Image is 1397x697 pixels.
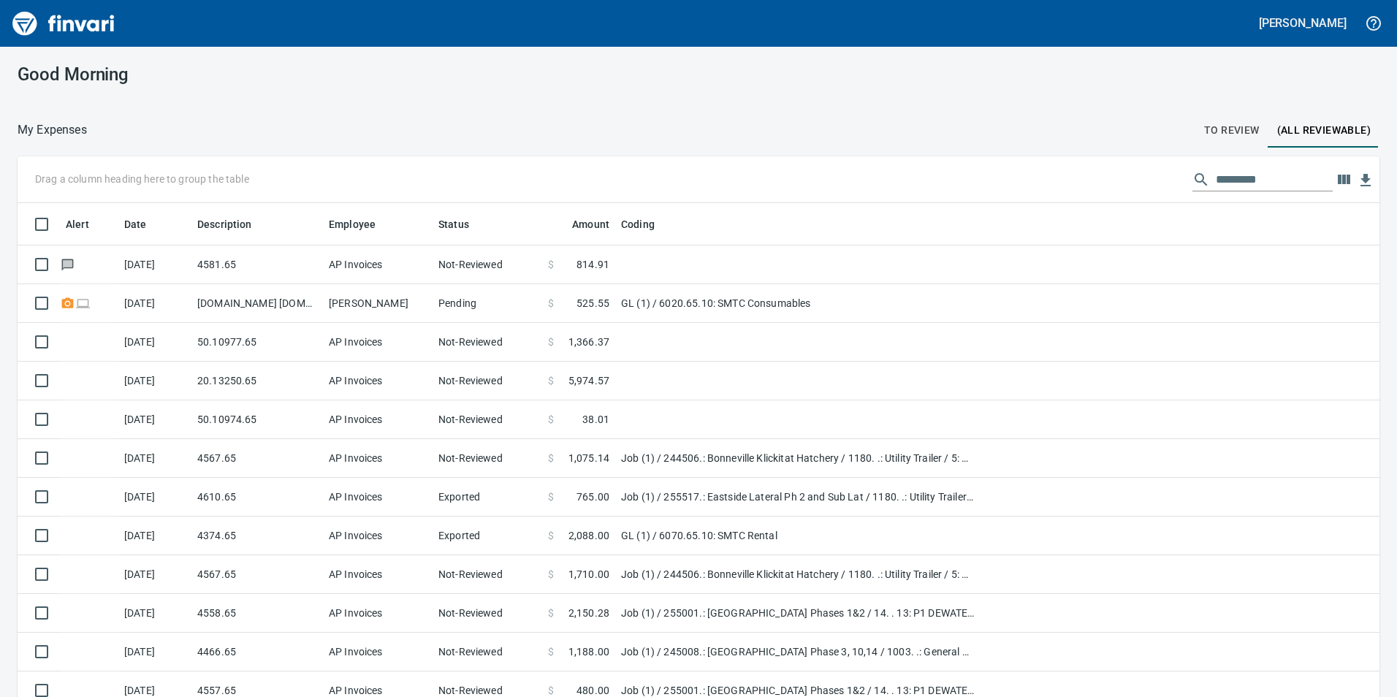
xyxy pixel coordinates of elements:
[433,517,542,555] td: Exported
[118,323,191,362] td: [DATE]
[548,606,554,620] span: $
[568,528,609,543] span: 2,088.00
[118,400,191,439] td: [DATE]
[323,594,433,633] td: AP Invoices
[1355,170,1377,191] button: Download table
[615,478,981,517] td: Job (1) / 255517.: Eastside Lateral Ph 2 and Sub Lat / 1180. .: Utility Trailer / 5: Other
[621,216,655,233] span: Coding
[323,323,433,362] td: AP Invoices
[433,284,542,323] td: Pending
[548,335,554,349] span: $
[553,216,609,233] span: Amount
[118,245,191,284] td: [DATE]
[323,439,433,478] td: AP Invoices
[323,478,433,517] td: AP Invoices
[323,633,433,671] td: AP Invoices
[433,362,542,400] td: Not-Reviewed
[576,490,609,504] span: 765.00
[582,412,609,427] span: 38.01
[568,567,609,582] span: 1,710.00
[191,400,323,439] td: 50.10974.65
[197,216,271,233] span: Description
[18,64,448,85] h3: Good Morning
[433,245,542,284] td: Not-Reviewed
[60,298,75,308] span: Receipt Required
[191,362,323,400] td: 20.13250.65
[191,478,323,517] td: 4610.65
[191,633,323,671] td: 4466.65
[568,644,609,659] span: 1,188.00
[18,121,87,139] p: My Expenses
[191,439,323,478] td: 4567.65
[191,284,323,323] td: [DOMAIN_NAME] [DOMAIN_NAME][URL] WA
[118,555,191,594] td: [DATE]
[60,259,75,269] span: Has messages
[548,296,554,311] span: $
[118,439,191,478] td: [DATE]
[118,633,191,671] td: [DATE]
[118,517,191,555] td: [DATE]
[1277,121,1371,140] span: (All Reviewable)
[191,517,323,555] td: 4374.65
[35,172,249,186] p: Drag a column heading here to group the table
[615,594,981,633] td: Job (1) / 255001.: [GEOGRAPHIC_DATA] Phases 1&2 / 14. . 13: P1 DEWATERING ADDED COST / 5: Other
[191,594,323,633] td: 4558.65
[118,594,191,633] td: [DATE]
[433,478,542,517] td: Exported
[191,555,323,594] td: 4567.65
[75,298,91,308] span: Online transaction
[191,245,323,284] td: 4581.65
[576,296,609,311] span: 525.55
[323,362,433,400] td: AP Invoices
[18,121,87,139] nav: breadcrumb
[323,284,433,323] td: [PERSON_NAME]
[615,517,981,555] td: GL (1) / 6070.65.10: SMTC Rental
[433,594,542,633] td: Not-Reviewed
[323,400,433,439] td: AP Invoices
[568,373,609,388] span: 5,974.57
[568,606,609,620] span: 2,150.28
[548,412,554,427] span: $
[1333,169,1355,191] button: Choose columns to display
[1255,12,1350,34] button: [PERSON_NAME]
[118,284,191,323] td: [DATE]
[438,216,469,233] span: Status
[124,216,166,233] span: Date
[568,335,609,349] span: 1,366.37
[329,216,395,233] span: Employee
[548,490,554,504] span: $
[323,245,433,284] td: AP Invoices
[548,567,554,582] span: $
[548,373,554,388] span: $
[615,439,981,478] td: Job (1) / 244506.: Bonneville Klickitat Hatchery / 1180. .: Utility Trailer / 5: Other
[438,216,488,233] span: Status
[548,644,554,659] span: $
[621,216,674,233] span: Coding
[568,451,609,465] span: 1,075.14
[66,216,108,233] span: Alert
[323,555,433,594] td: AP Invoices
[197,216,252,233] span: Description
[576,257,609,272] span: 814.91
[615,555,981,594] td: Job (1) / 244506.: Bonneville Klickitat Hatchery / 1180. .: Utility Trailer / 5: Other
[433,633,542,671] td: Not-Reviewed
[124,216,147,233] span: Date
[1204,121,1260,140] span: To Review
[433,323,542,362] td: Not-Reviewed
[572,216,609,233] span: Amount
[433,439,542,478] td: Not-Reviewed
[329,216,376,233] span: Employee
[66,216,89,233] span: Alert
[615,633,981,671] td: Job (1) / 245008.: [GEOGRAPHIC_DATA] Phase 3, 10,14 / 1003. .: General Requirements / 5: Other
[548,528,554,543] span: $
[118,362,191,400] td: [DATE]
[433,555,542,594] td: Not-Reviewed
[191,323,323,362] td: 50.10977.65
[9,6,118,41] img: Finvari
[118,478,191,517] td: [DATE]
[1259,15,1347,31] h5: [PERSON_NAME]
[323,517,433,555] td: AP Invoices
[548,451,554,465] span: $
[548,257,554,272] span: $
